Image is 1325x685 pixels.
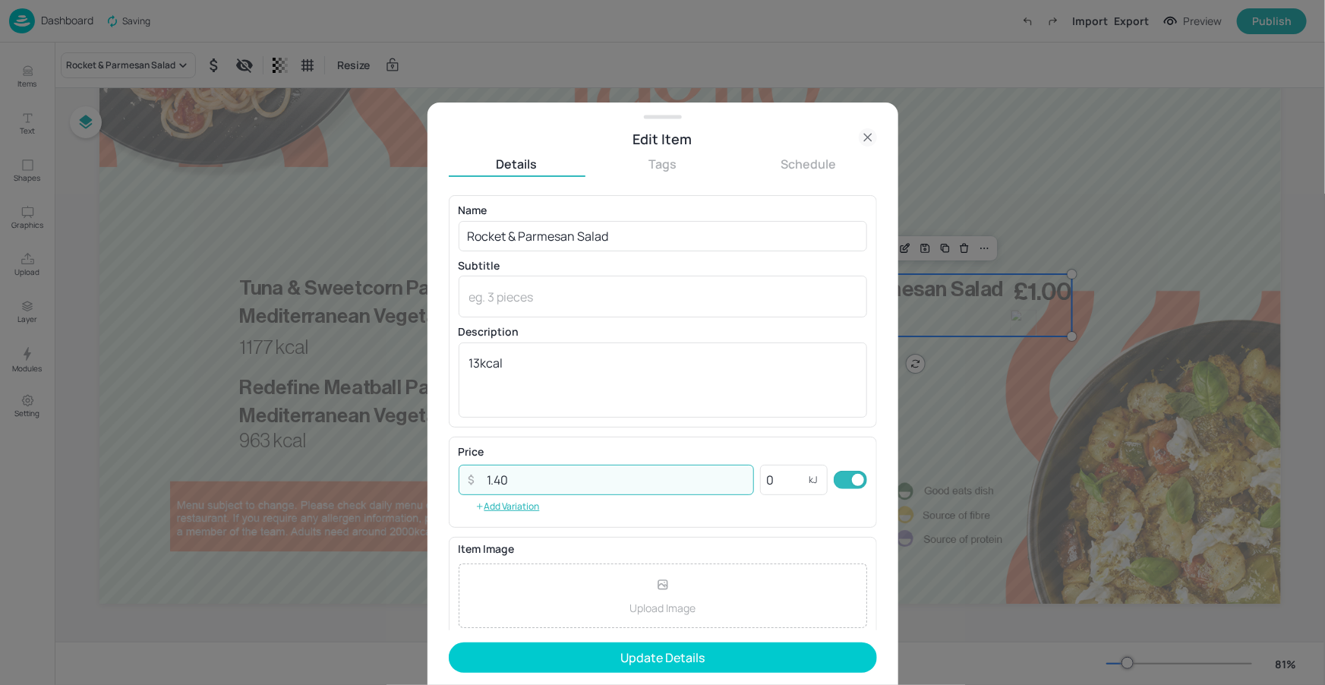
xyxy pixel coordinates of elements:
[760,465,809,495] input: 429
[449,128,877,150] div: Edit Item
[459,260,867,271] p: Subtitle
[459,221,867,251] input: eg. Chicken Teriyaki Sushi Roll
[459,205,867,216] p: Name
[449,156,585,172] button: Details
[459,447,484,457] p: Price
[478,465,755,495] input: 10
[459,544,867,554] p: Item Image
[629,600,696,616] p: Upload Image
[469,355,857,405] textarea: 13kcal
[595,156,731,172] button: Tags
[809,475,819,485] p: kJ
[459,495,557,518] button: Add Variation
[740,156,877,172] button: Schedule
[449,642,877,673] button: Update Details
[459,327,867,337] p: Description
